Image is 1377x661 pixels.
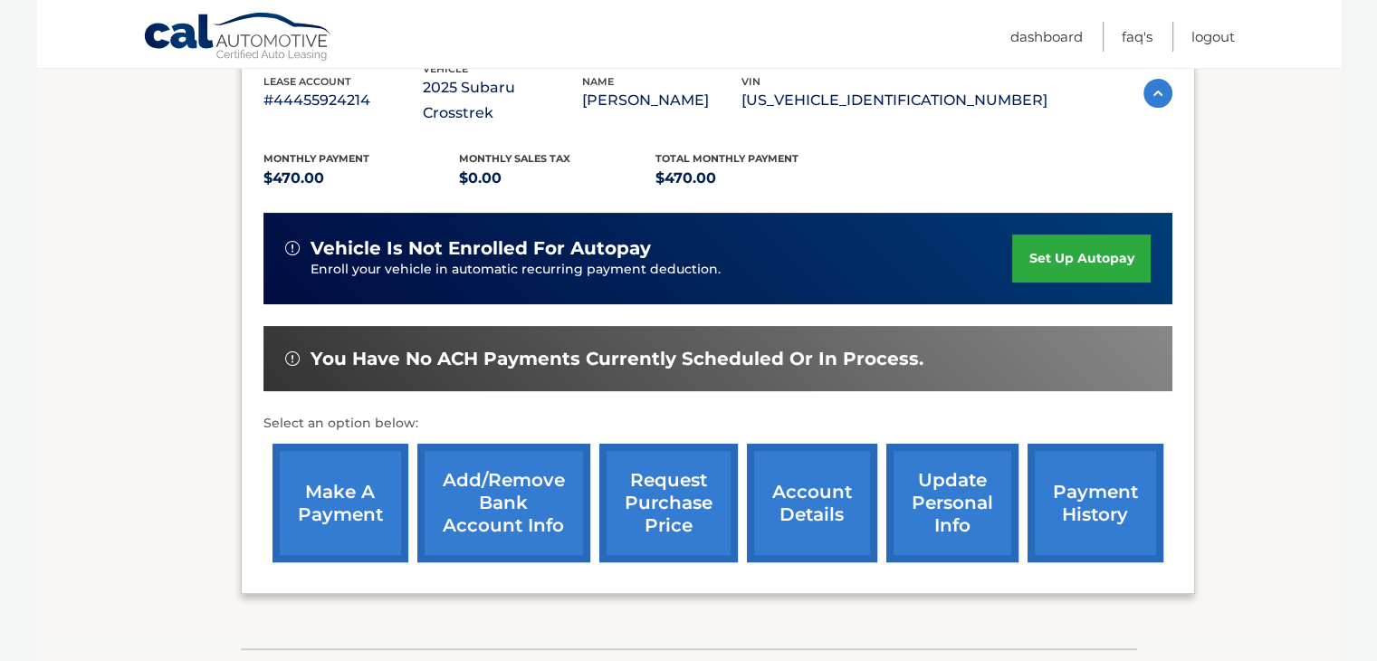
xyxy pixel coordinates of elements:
[655,152,798,165] span: Total Monthly Payment
[423,75,582,126] p: 2025 Subaru Crosstrek
[741,75,760,88] span: vin
[285,351,300,366] img: alert-white.svg
[1028,444,1163,562] a: payment history
[582,88,741,113] p: [PERSON_NAME]
[582,75,614,88] span: name
[263,152,369,165] span: Monthly Payment
[285,241,300,255] img: alert-white.svg
[263,88,423,113] p: #44455924214
[655,166,852,191] p: $470.00
[1122,22,1152,52] a: FAQ's
[311,348,923,370] span: You have no ACH payments currently scheduled or in process.
[1191,22,1235,52] a: Logout
[1010,22,1083,52] a: Dashboard
[1012,235,1150,283] a: set up autopay
[263,413,1172,435] p: Select an option below:
[273,444,408,562] a: make a payment
[599,444,738,562] a: request purchase price
[263,75,351,88] span: lease account
[459,166,655,191] p: $0.00
[886,444,1018,562] a: update personal info
[741,88,1047,113] p: [US_VEHICLE_IDENTIFICATION_NUMBER]
[459,152,570,165] span: Monthly sales Tax
[263,166,460,191] p: $470.00
[143,12,333,64] a: Cal Automotive
[417,444,590,562] a: Add/Remove bank account info
[747,444,877,562] a: account details
[311,237,651,260] span: vehicle is not enrolled for autopay
[311,260,1013,280] p: Enroll your vehicle in automatic recurring payment deduction.
[1143,79,1172,108] img: accordion-active.svg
